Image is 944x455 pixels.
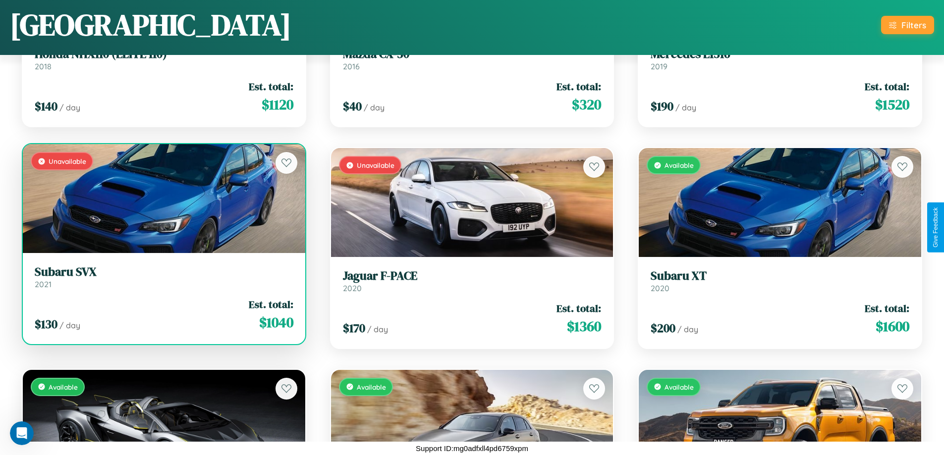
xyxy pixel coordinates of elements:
span: Available [665,383,694,391]
h1: [GEOGRAPHIC_DATA] [10,4,291,45]
h3: Jaguar F-PACE [343,269,602,283]
p: Support ID: mg0adfxll4pd6759xpm [416,442,528,455]
span: $ 170 [343,320,365,336]
span: Est. total: [556,79,601,94]
span: $ 1600 [876,316,909,336]
span: Available [357,383,386,391]
span: 2018 [35,61,52,71]
span: 2020 [651,283,669,293]
span: $ 320 [572,95,601,114]
span: Est. total: [865,301,909,315]
span: Available [49,383,78,391]
span: $ 190 [651,98,673,114]
span: Est. total: [249,79,293,94]
a: Mazda CX-502016 [343,47,602,71]
span: Est. total: [249,297,293,311]
span: $ 130 [35,316,57,332]
span: / day [364,102,385,112]
button: Filters [881,16,934,34]
span: Est. total: [865,79,909,94]
span: Est. total: [556,301,601,315]
iframe: Intercom live chat [10,421,34,445]
span: / day [677,324,698,334]
span: / day [59,320,80,330]
a: Jaguar F-PACE2020 [343,269,602,293]
span: Available [665,161,694,169]
span: / day [367,324,388,334]
span: 2020 [343,283,362,293]
a: Honda NHX110 (ELITE 110)2018 [35,47,293,71]
h3: Honda NHX110 (ELITE 110) [35,47,293,61]
h3: Subaru SVX [35,265,293,279]
span: 2021 [35,279,52,289]
span: $ 140 [35,98,57,114]
span: $ 1120 [262,95,293,114]
span: $ 1520 [875,95,909,114]
span: 2016 [343,61,360,71]
span: Unavailable [357,161,394,169]
a: Mercedes L13162019 [651,47,909,71]
a: Subaru SVX2021 [35,265,293,289]
span: $ 200 [651,320,675,336]
span: $ 40 [343,98,362,114]
div: Give Feedback [932,207,939,248]
a: Subaru XT2020 [651,269,909,293]
span: / day [59,102,80,112]
span: $ 1360 [567,316,601,336]
span: $ 1040 [259,312,293,332]
div: Filters [901,20,926,30]
span: Unavailable [49,157,86,165]
span: / day [675,102,696,112]
h3: Subaru XT [651,269,909,283]
span: 2019 [651,61,667,71]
